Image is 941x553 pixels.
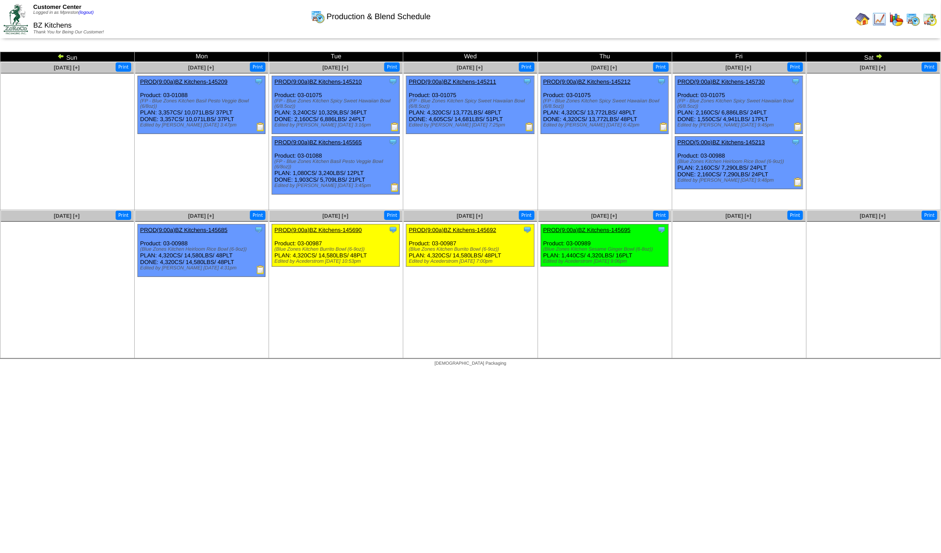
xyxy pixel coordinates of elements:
[678,98,803,109] div: (FP - Blue Zones Kitchen Spicy Sweet Hawaiian Bowl (6/8.5oz))
[657,77,666,86] img: Tooltip
[274,227,362,233] a: PROD(9:00a)BZ Kitchens-145690
[274,139,362,146] a: PROD(9:00a)BZ Kitchens-145565
[135,52,269,62] td: Mon
[311,9,325,24] img: calendarprod.gif
[523,77,532,86] img: Tooltip
[322,65,348,71] span: [DATE] [+]
[140,247,265,252] div: (Blue Zones Kitchen Heirloom Rice Bowl (6-9oz))
[389,225,398,234] img: Tooltip
[138,76,265,134] div: Product: 03-01088 PLAN: 3,357CS / 10,071LBS / 37PLT DONE: 3,357CS / 10,071LBS / 37PLT
[250,62,265,72] button: Print
[457,213,483,219] a: [DATE] [+]
[274,247,399,252] div: (Blue Zones Kitchen Burrito Bowl (6-9oz))
[434,361,506,366] span: [DEMOGRAPHIC_DATA] Packaging
[873,12,887,26] img: line_graph.gif
[403,52,538,62] td: Wed
[889,12,904,26] img: graph.gif
[274,259,399,264] div: Edited by Acederstrom [DATE] 10:53pm
[906,12,921,26] img: calendarprod.gif
[726,213,752,219] a: [DATE] [+]
[116,211,131,220] button: Print
[389,138,398,146] img: Tooltip
[591,213,617,219] a: [DATE] [+]
[269,52,403,62] td: Tue
[860,65,886,71] a: [DATE] [+]
[140,122,265,128] div: Edited by [PERSON_NAME] [DATE] 3:47pm
[653,211,669,220] button: Print
[675,76,803,134] div: Product: 03-01075 PLAN: 2,160CS / 6,886LBS / 24PLT DONE: 1,550CS / 4,941LBS / 17PLT
[272,76,400,134] div: Product: 03-01075 PLAN: 3,240CS / 10,329LBS / 36PLT DONE: 2,160CS / 6,886LBS / 24PLT
[591,65,617,71] a: [DATE] [+]
[660,122,668,131] img: Production Report
[856,12,870,26] img: home.gif
[922,62,937,72] button: Print
[541,224,668,267] div: Product: 03-00989 PLAN: 1,440CS / 4,320LBS / 16PLT
[254,77,263,86] img: Tooltip
[788,211,803,220] button: Print
[272,224,400,267] div: Product: 03-00987 PLAN: 4,320CS / 14,580LBS / 48PLT
[876,53,883,60] img: arrowright.gif
[922,211,937,220] button: Print
[794,178,803,187] img: Production Report
[33,4,81,10] span: Customer Center
[54,65,80,71] a: [DATE] [+]
[326,12,430,21] span: Production & Blend Schedule
[389,77,398,86] img: Tooltip
[541,76,668,134] div: Product: 03-01075 PLAN: 4,320CS / 13,772LBS / 48PLT DONE: 4,320CS / 13,772LBS / 48PLT
[678,178,803,183] div: Edited by [PERSON_NAME] [DATE] 9:48pm
[860,213,886,219] a: [DATE] [+]
[657,225,666,234] img: Tooltip
[519,62,535,72] button: Print
[672,52,806,62] td: Fri
[274,159,399,170] div: (FP - Blue Zones Kitchen Basil Pesto Veggie Bowl (6/8oz))
[788,62,803,72] button: Print
[322,213,348,219] a: [DATE] [+]
[678,139,765,146] a: PROD(5:00p)BZ Kitchens-145213
[678,159,803,164] div: (Blue Zones Kitchen Heirloom Rice Bowl (6-9oz))
[519,211,535,220] button: Print
[254,225,263,234] img: Tooltip
[409,122,534,128] div: Edited by [PERSON_NAME] [DATE] 7:25pm
[256,122,265,131] img: Production Report
[116,62,131,72] button: Print
[33,10,94,15] span: Logged in as Mpreston
[543,227,631,233] a: PROD(9:00a)BZ Kitchens-145695
[675,137,803,189] div: Product: 03-00988 PLAN: 2,160CS / 7,290LBS / 24PLT DONE: 2,160CS / 7,290LBS / 24PLT
[792,77,800,86] img: Tooltip
[57,53,64,60] img: arrowleft.gif
[409,98,534,109] div: (FP - Blue Zones Kitchen Spicy Sweet Hawaiian Bowl (6/8.5oz))
[543,98,668,109] div: (FP - Blue Zones Kitchen Spicy Sweet Hawaiian Bowl (6/8.5oz))
[409,259,534,264] div: Edited by Acederstrom [DATE] 7:00pm
[250,211,265,220] button: Print
[274,98,399,109] div: (FP - Blue Zones Kitchen Spicy Sweet Hawaiian Bowl (6/8.5oz))
[33,22,72,29] span: BZ Kitchens
[140,265,265,271] div: Edited by [PERSON_NAME] [DATE] 4:31pm
[33,30,104,35] span: Thank You for Being Our Customer!
[406,76,534,134] div: Product: 03-01075 PLAN: 4,320CS / 13,772LBS / 48PLT DONE: 4,605CS / 14,681LBS / 51PLT
[188,213,214,219] a: [DATE] [+]
[726,65,752,71] a: [DATE] [+]
[525,122,534,131] img: Production Report
[384,62,400,72] button: Print
[538,52,672,62] td: Thu
[140,78,228,85] a: PROD(9:00a)BZ Kitchens-145209
[457,65,483,71] a: [DATE] [+]
[272,137,400,195] div: Product: 03-01088 PLAN: 1,080CS / 3,240LBS / 12PLT DONE: 1,903CS / 5,709LBS / 21PLT
[54,213,80,219] span: [DATE] [+]
[523,225,532,234] img: Tooltip
[188,65,214,71] a: [DATE] [+]
[140,227,228,233] a: PROD(9:00a)BZ Kitchens-145685
[653,62,669,72] button: Print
